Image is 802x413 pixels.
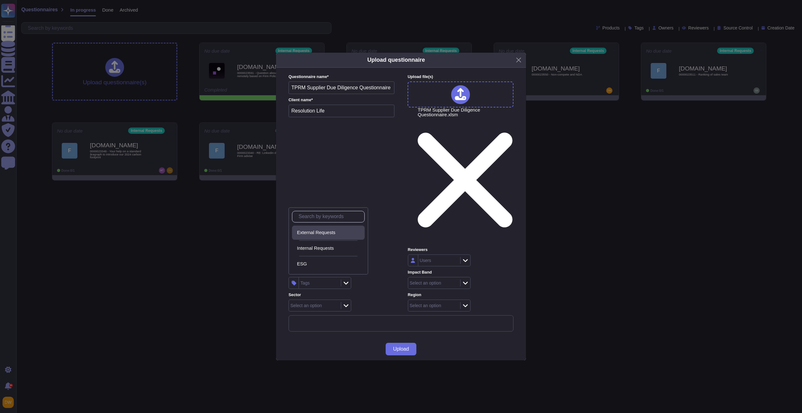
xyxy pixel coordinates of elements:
div: Tags [300,281,310,285]
span: Internal Requests [297,245,334,251]
input: Enter company name of the client [289,105,394,117]
div: Internal Requests [292,241,365,255]
div: External Requests [292,229,294,236]
input: Enter questionnaire name [289,81,394,94]
h5: Upload questionnaire [367,56,425,64]
span: ESG [297,261,307,267]
span: Upload [393,347,409,352]
span: External Requests [297,230,336,235]
div: Internal Requests [297,245,362,251]
button: Close [514,55,523,65]
label: Region [408,293,513,297]
span: Upload file (s) [408,74,433,79]
label: Reviewers [408,248,513,252]
div: Users [420,258,431,263]
label: Impact Band [408,270,513,274]
div: Select an option [290,303,322,308]
div: ESG [292,257,365,271]
input: Search by keywords [295,211,364,222]
label: Client name [289,98,394,102]
div: Internal Requests [292,245,294,252]
div: Select an option [410,281,441,285]
div: ESG [297,261,362,267]
button: Upload [386,343,417,355]
div: External Requests [297,230,362,235]
label: Sector [289,293,394,297]
label: Questionnaire name [289,75,394,79]
div: Select an option [410,303,441,308]
div: External Requests [292,226,365,240]
span: TPRM Supplier Due Diligence Questionnaire.xlsm [418,107,513,243]
div: ESG [292,260,294,268]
